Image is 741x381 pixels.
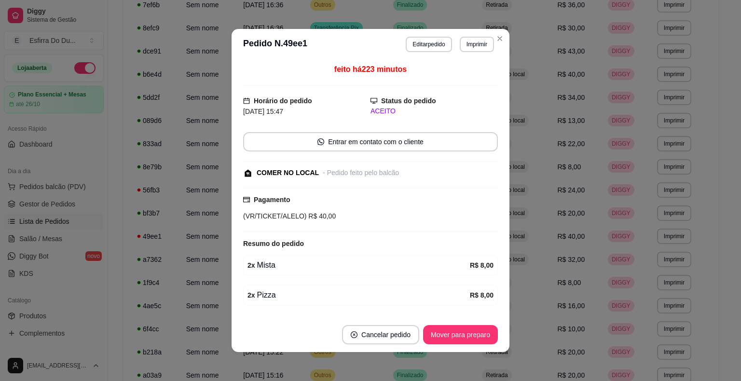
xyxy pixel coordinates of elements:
span: feito há 223 minutos [334,65,407,73]
span: close-circle [351,331,357,338]
div: - Pedido feito pelo balcão [323,168,399,178]
button: Imprimir [460,37,494,52]
strong: R$ 8,00 [470,291,494,299]
button: Close [492,31,508,46]
strong: Pagamento [254,196,290,204]
div: ACEITO [370,106,498,116]
h3: Pedido N. 49ee1 [243,37,307,52]
strong: 2 x [247,291,255,299]
button: Mover para preparo [423,325,498,344]
strong: 2 x [247,261,255,269]
button: close-circleCancelar pedido [342,325,419,344]
strong: Horário do pedido [254,97,312,105]
button: Editarpedido [406,37,452,52]
strong: Status do pedido [381,97,436,105]
div: Pizza [247,289,470,301]
div: COMER NO LOCAL [257,168,319,178]
span: calendar [243,97,250,104]
span: desktop [370,97,377,104]
div: Mista [247,259,470,271]
span: R$ 40,00 [306,212,336,220]
button: whats-appEntrar em contato com o cliente [243,132,498,151]
span: (VR/TICKET/ALELO) [243,212,306,220]
strong: R$ 8,00 [470,261,494,269]
span: credit-card [243,196,250,203]
strong: Resumo do pedido [243,240,304,247]
span: [DATE] 15:47 [243,108,283,115]
span: whats-app [317,138,324,145]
